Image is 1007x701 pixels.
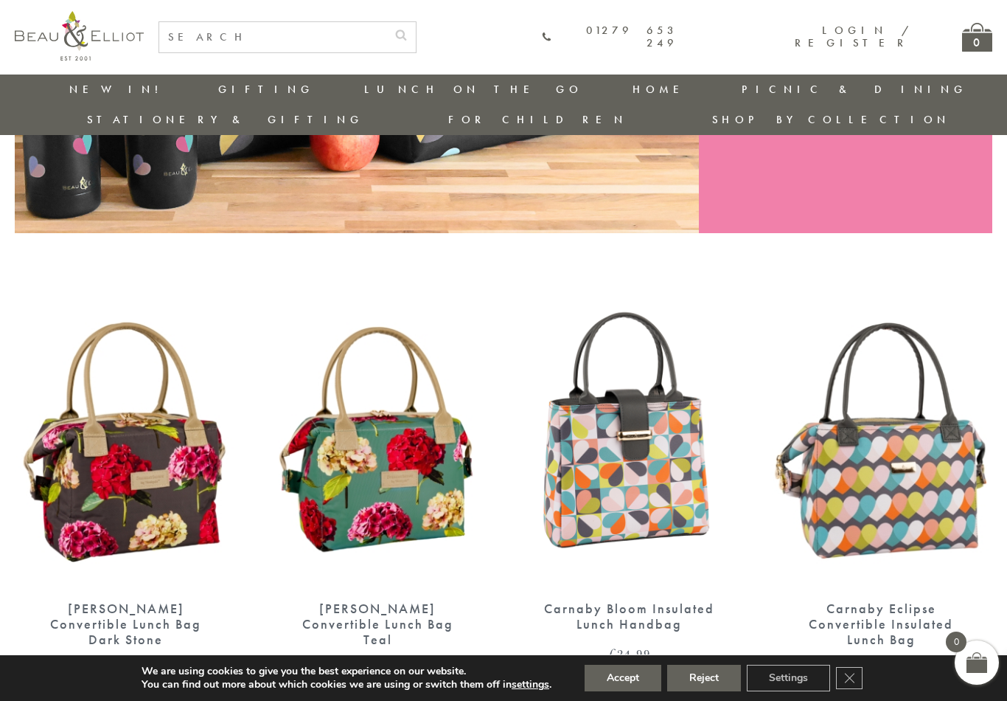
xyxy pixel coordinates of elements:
[962,23,992,52] a: 0
[607,645,651,663] bdi: 24.99
[518,300,741,587] img: Carnaby Bloom Insulated Lunch Handbag
[770,300,993,675] a: Carnaby eclipse convertible lunch bag Carnaby Eclipse Convertible Insulated Lunch Bag £19.99
[712,112,950,127] a: Shop by collection
[512,678,549,691] button: settings
[544,601,715,632] div: Carnaby Bloom Insulated Lunch Handbag
[770,300,993,587] img: Carnaby eclipse convertible lunch bag
[633,82,691,97] a: Home
[41,601,212,647] div: [PERSON_NAME] Convertible Lunch Bag Dark Stone
[607,645,617,663] span: £
[69,82,168,97] a: New in!
[267,300,489,675] a: Sarah Kelleher convertible lunch bag teal [PERSON_NAME] Convertible Lunch Bag Teal £19.99
[836,667,863,689] button: Close GDPR Cookie Banner
[585,665,661,691] button: Accept
[15,11,144,61] img: logo
[518,300,741,660] a: Carnaby Bloom Insulated Lunch Handbag Carnaby Bloom Insulated Lunch Handbag £24.99
[267,300,489,587] img: Sarah Kelleher convertible lunch bag teal
[15,300,237,675] a: Sarah Kelleher Lunch Bag Dark Stone [PERSON_NAME] Convertible Lunch Bag Dark Stone £19.99
[142,665,551,678] p: We are using cookies to give you the best experience on our website.
[667,665,741,691] button: Reject
[364,82,582,97] a: Lunch On The Go
[742,82,967,97] a: Picnic & Dining
[218,82,314,97] a: Gifting
[542,24,677,50] a: 01279 653 249
[796,601,967,647] div: Carnaby Eclipse Convertible Insulated Lunch Bag
[448,112,627,127] a: For Children
[795,23,910,50] a: Login / Register
[946,632,966,652] span: 0
[15,300,237,587] img: Sarah Kelleher Lunch Bag Dark Stone
[159,22,386,52] input: SEARCH
[87,112,363,127] a: Stationery & Gifting
[293,601,464,647] div: [PERSON_NAME] Convertible Lunch Bag Teal
[142,678,551,691] p: You can find out more about which cookies we are using or switch them off in .
[747,665,830,691] button: Settings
